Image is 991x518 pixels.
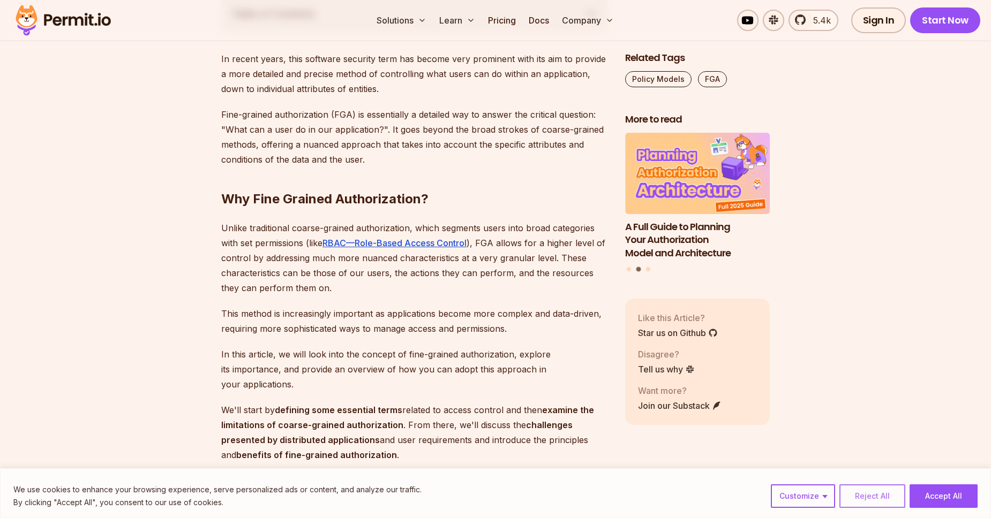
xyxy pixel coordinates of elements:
p: By clicking "Accept All", you consent to our use of cookies. [13,496,422,509]
p: In recent years, this software security term has become very prominent with its aim to provide a ... [221,51,608,96]
button: Go to slide 3 [646,266,650,271]
a: Tell us why [638,362,695,375]
a: Docs [524,10,553,31]
p: Like this Article? [638,311,718,324]
strong: benefits of fine-grained authorization [236,450,397,460]
p: We'll start by related to access control and then . From there, we'll discuss the and user requir... [221,402,608,462]
p: Want more? [638,384,722,397]
p: In this article, we will look into the concept of fine-grained authorization, explore its importa... [221,347,608,392]
p: Unlike traditional coarse-grained authorization, which segments users into broad categories with ... [221,220,608,295]
a: FGA [698,71,727,87]
button: Company [558,10,618,31]
p: This method is increasingly important as applications become more complex and data-driven, requir... [221,306,608,336]
a: Sign In [851,7,906,33]
span: 5.4k [807,14,831,27]
button: Reject All [839,484,905,508]
a: Join our Substack [638,399,722,412]
a: Pricing [484,10,520,31]
button: Customize [771,484,835,508]
img: Permit logo [11,2,116,39]
button: Accept All [910,484,978,508]
button: Learn [435,10,479,31]
a: 5.4k [789,10,838,31]
li: 2 of 3 [625,133,770,260]
button: Go to slide 1 [627,266,631,271]
p: We use cookies to enhance your browsing experience, serve personalized ads or content, and analyz... [13,483,422,496]
h2: More to read [625,113,770,126]
button: Go to slide 2 [636,266,641,271]
button: Solutions [372,10,431,31]
a: A Full Guide to Planning Your Authorization Model and ArchitectureA Full Guide to Planning Your A... [625,133,770,260]
img: A Full Guide to Planning Your Authorization Model and Architecture [625,133,770,214]
strong: defining some essential terms [275,405,402,415]
h3: A Full Guide to Planning Your Authorization Model and Architecture [625,220,770,260]
h2: Related Tags [625,51,770,65]
h2: Why Fine Grained Authorization? [221,148,608,208]
p: Disagree? [638,347,695,360]
a: Star us on Github [638,326,718,339]
a: RBAC—Role-Based Access Control [322,238,467,248]
p: Fine-grained authorization (FGA) is essentially a detailed way to answer the critical question: "... [221,107,608,167]
a: Policy Models [625,71,692,87]
a: Start Now [910,7,980,33]
div: Posts [625,133,770,273]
